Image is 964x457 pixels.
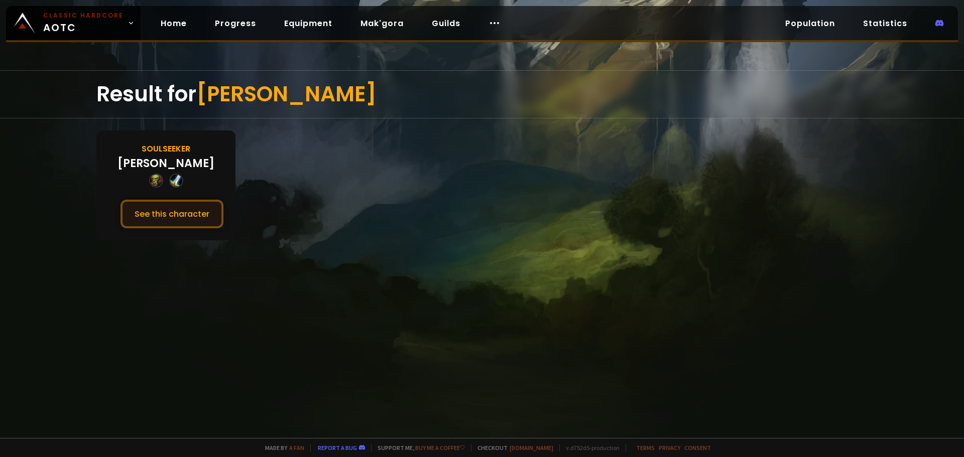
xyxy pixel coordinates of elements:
[424,13,468,34] a: Guilds
[318,444,357,451] a: Report a bug
[559,444,620,451] span: v. d752d5 - production
[43,11,124,20] small: Classic Hardcore
[371,444,465,451] span: Support me,
[142,142,190,155] div: Soulseeker
[855,13,915,34] a: Statistics
[352,13,412,34] a: Mak'gora
[777,13,843,34] a: Population
[289,444,304,451] a: a fan
[415,444,465,451] a: Buy me a coffee
[207,13,264,34] a: Progress
[684,444,711,451] a: Consent
[196,79,377,109] span: [PERSON_NAME]
[510,444,553,451] a: [DOMAIN_NAME]
[117,155,214,172] div: [PERSON_NAME]
[43,11,124,35] span: AOTC
[636,444,655,451] a: Terms
[96,71,868,118] div: Result for
[659,444,680,451] a: Privacy
[120,200,223,228] button: See this character
[259,444,304,451] span: Made by
[276,13,340,34] a: Equipment
[6,6,141,40] a: Classic HardcoreAOTC
[153,13,195,34] a: Home
[471,444,553,451] span: Checkout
